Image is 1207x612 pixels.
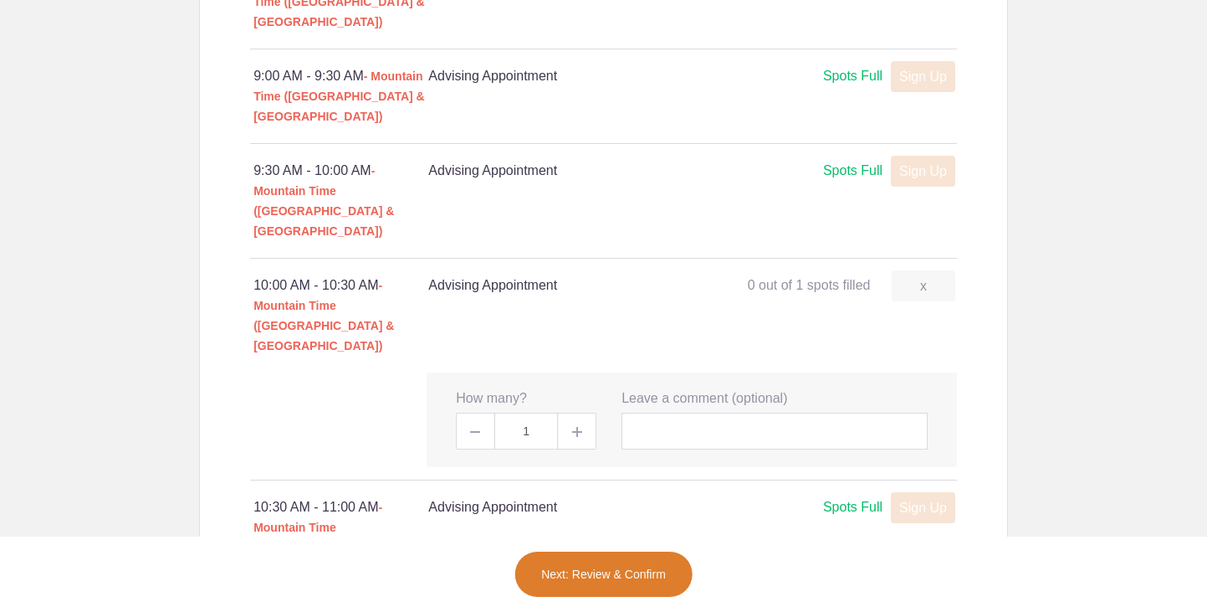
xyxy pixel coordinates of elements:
img: Plus gray [572,427,582,437]
div: Spots Full [823,161,882,182]
div: Spots Full [823,66,882,87]
span: - Mountain Time ([GEOGRAPHIC_DATA] & [GEOGRAPHIC_DATA]) [253,69,425,123]
h4: Advising Appointment [428,275,691,296]
img: Minus gray [470,431,480,433]
div: 9:00 AM - 9:30 AM [253,66,428,126]
div: 9:30 AM - 10:00 AM [253,161,428,241]
div: 10:00 AM - 10:30 AM [253,275,428,356]
h4: Advising Appointment [428,497,691,517]
label: How many? [456,389,526,409]
div: Spots Full [823,497,882,518]
button: Next: Review & Confirm [514,551,693,598]
h4: Advising Appointment [428,66,691,86]
span: 0 out of 1 spots filled [748,278,871,292]
span: - Mountain Time ([GEOGRAPHIC_DATA] & [GEOGRAPHIC_DATA]) [253,164,394,238]
span: - Mountain Time ([GEOGRAPHIC_DATA] & [GEOGRAPHIC_DATA]) [253,279,394,352]
h4: Advising Appointment [428,161,691,181]
div: 10:30 AM - 11:00 AM [253,497,428,578]
a: x [892,270,955,301]
label: Leave a comment (optional) [621,389,787,409]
